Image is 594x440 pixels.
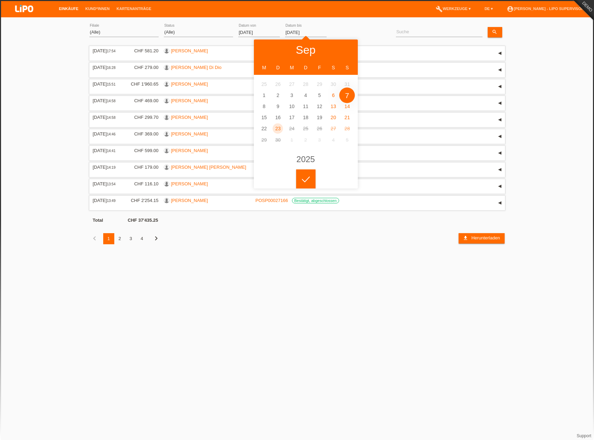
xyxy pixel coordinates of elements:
div: CHF 581.20 [126,48,159,53]
span: Herunterladen [471,235,500,240]
div: CHF 2'254.15 [126,198,159,203]
div: auf-/zuklappen [495,98,505,108]
div: CHF 599.00 [126,148,159,153]
a: search [488,27,502,37]
a: [PERSON_NAME] [171,98,208,103]
div: Sep [296,44,316,55]
div: [DATE] [93,81,121,87]
span: 14:19 [107,166,115,169]
a: Kund*innen [82,7,113,11]
i: chevron_right [152,234,160,243]
div: 2 [114,233,125,244]
i: chevron_left [90,234,99,243]
a: [PERSON_NAME] [171,148,208,153]
a: account_circle[PERSON_NAME] - LIPO Supervisor ▾ [503,7,591,11]
div: CHF 179.00 [126,165,159,170]
a: download Herunterladen [459,233,505,244]
span: 16:28 [107,66,115,70]
div: [DATE] [93,198,121,203]
div: auf-/zuklappen [495,165,505,175]
a: DE ▾ [481,7,496,11]
div: [DATE] [93,165,121,170]
a: [PERSON_NAME] [171,198,208,203]
div: CHF 1'960.65 [126,81,159,87]
a: [PERSON_NAME] [171,115,208,120]
span: 15:51 [107,82,115,86]
div: [DATE] [93,98,121,103]
div: 3 [125,233,136,244]
div: auf-/zuklappen [495,65,505,75]
div: [DATE] [93,131,121,137]
a: buildWerkzeuge ▾ [432,7,474,11]
span: 14:46 [107,132,115,136]
div: auf-/zuklappen [495,115,505,125]
a: Kartenanträge [113,7,155,11]
div: auf-/zuklappen [495,48,505,59]
div: [DATE] [93,148,121,153]
div: auf-/zuklappen [495,131,505,142]
div: CHF 369.00 [126,131,159,137]
a: [PERSON_NAME] [171,48,208,53]
i: search [492,29,497,35]
span: 13:49 [107,199,115,203]
span: 17:54 [107,49,115,53]
div: auf-/zuklappen [495,81,505,92]
a: [PERSON_NAME] Di Dio [171,65,222,70]
a: [PERSON_NAME] [171,81,208,87]
b: CHF 37'435.25 [128,218,158,223]
span: 14:58 [107,116,115,120]
div: [DATE] [93,48,121,53]
b: Total [93,218,103,223]
div: [DATE] [93,115,121,120]
div: auf-/zuklappen [495,148,505,158]
span: 13:54 [107,182,115,186]
span: 14:58 [107,99,115,103]
div: CHF 279.00 [126,65,159,70]
a: [PERSON_NAME] [171,131,208,137]
a: LIPO pay [7,14,42,19]
i: account_circle [507,6,514,12]
a: POSP00027166 [256,198,288,203]
div: auf-/zuklappen [495,181,505,192]
a: Support [577,433,591,438]
div: 2025 [296,155,315,164]
div: auf-/zuklappen [495,198,505,208]
div: CHF 116.10 [126,181,159,186]
div: [DATE] [93,181,121,186]
div: 1 [103,233,114,244]
i: build [436,6,443,12]
div: [DATE] [93,65,121,70]
div: CHF 469.00 [126,98,159,103]
a: [PERSON_NAME] [PERSON_NAME] [171,165,246,170]
div: 4 [136,233,148,244]
div: CHF 299.70 [126,115,159,120]
a: Einkäufe [55,7,82,11]
a: [PERSON_NAME] [171,181,208,186]
label: Bestätigt, abgeschlossen [292,198,339,203]
i: download [463,235,468,241]
span: 14:41 [107,149,115,153]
